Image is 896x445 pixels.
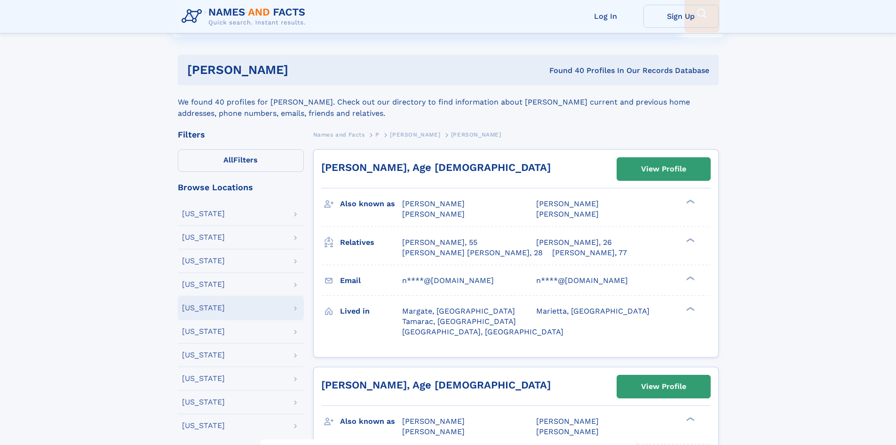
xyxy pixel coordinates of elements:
[684,237,695,243] div: ❯
[375,131,380,138] span: P
[684,416,695,422] div: ❯
[568,5,643,28] a: Log In
[536,417,599,426] span: [PERSON_NAME]
[641,158,686,180] div: View Profile
[223,155,233,164] span: All
[536,427,599,436] span: [PERSON_NAME]
[182,422,225,429] div: [US_STATE]
[684,306,695,312] div: ❯
[536,237,612,248] a: [PERSON_NAME], 26
[402,317,516,326] span: Tamarac, [GEOGRAPHIC_DATA]
[182,328,225,335] div: [US_STATE]
[340,273,402,289] h3: Email
[182,281,225,288] div: [US_STATE]
[340,303,402,319] h3: Lived in
[390,131,440,138] span: [PERSON_NAME]
[182,210,225,218] div: [US_STATE]
[536,199,599,208] span: [PERSON_NAME]
[313,129,365,140] a: Names and Facts
[641,376,686,397] div: View Profile
[536,307,650,316] span: Marietta, [GEOGRAPHIC_DATA]
[187,64,419,76] h1: [PERSON_NAME]
[402,237,477,248] a: [PERSON_NAME], 55
[402,199,465,208] span: [PERSON_NAME]
[178,85,719,119] div: We found 40 profiles for [PERSON_NAME]. Check out our directory to find information about [PERSON...
[182,304,225,312] div: [US_STATE]
[643,5,719,28] a: Sign Up
[552,248,627,258] a: [PERSON_NAME], 77
[182,351,225,359] div: [US_STATE]
[419,65,709,76] div: Found 40 Profiles In Our Records Database
[402,210,465,218] span: [PERSON_NAME]
[684,275,695,281] div: ❯
[402,417,465,426] span: [PERSON_NAME]
[617,375,710,398] a: View Profile
[451,131,501,138] span: [PERSON_NAME]
[182,398,225,406] div: [US_STATE]
[178,4,313,29] img: Logo Names and Facts
[617,158,710,180] a: View Profile
[178,149,304,172] label: Filters
[375,129,380,140] a: P
[390,129,440,140] a: [PERSON_NAME]
[182,234,225,241] div: [US_STATE]
[402,248,543,258] a: [PERSON_NAME] [PERSON_NAME], 28
[182,257,225,265] div: [US_STATE]
[684,199,695,205] div: ❯
[178,183,304,192] div: Browse Locations
[321,162,551,173] a: [PERSON_NAME], Age [DEMOGRAPHIC_DATA]
[402,427,465,436] span: [PERSON_NAME]
[178,130,304,139] div: Filters
[402,327,563,336] span: [GEOGRAPHIC_DATA], [GEOGRAPHIC_DATA]
[340,413,402,429] h3: Also known as
[321,379,551,391] a: [PERSON_NAME], Age [DEMOGRAPHIC_DATA]
[536,210,599,218] span: [PERSON_NAME]
[340,235,402,251] h3: Relatives
[402,307,515,316] span: Margate, [GEOGRAPHIC_DATA]
[340,196,402,212] h3: Also known as
[182,375,225,382] div: [US_STATE]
